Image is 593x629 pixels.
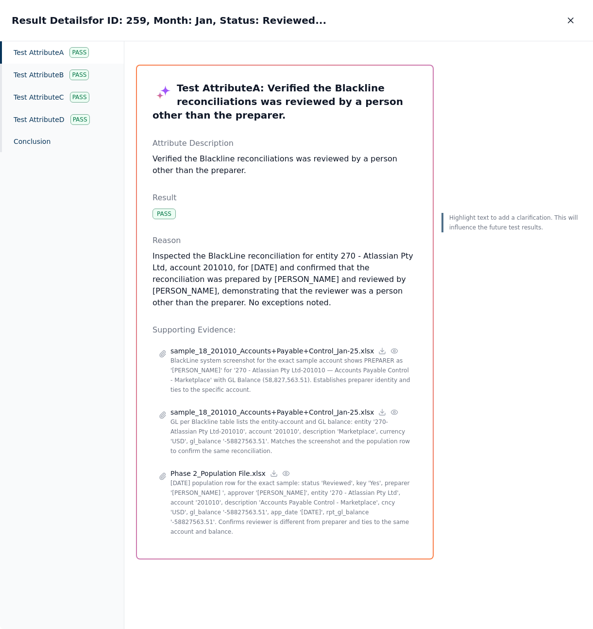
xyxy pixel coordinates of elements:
p: Inspected the BlackLine reconciliation for entity 270 - Atlassian Pty Ltd, account 201010, for [D... [152,250,417,309]
a: Download file [378,347,387,355]
p: Highlight text to add a clarification. This will influence the future test results. [449,213,581,232]
p: Result [152,192,417,204]
p: GL per Blackline table lists the entity-account and GL balance: entity '270- Atlassian Pty Ltd-20... [170,417,411,456]
div: Pass [152,209,176,219]
p: Reason [152,235,417,246]
div: Pass [70,92,89,103]
a: Download file [270,469,278,478]
p: Verified the Blackline reconciliations was reviewed by a person other than the preparer. [152,153,417,176]
div: Pass [70,114,90,125]
p: Phase 2_Population File.xlsx [170,469,266,478]
p: Attribute Description [152,138,417,149]
p: BlackLine system screenshot for the exact sample account shows PREPARER as '[PERSON_NAME]' for '2... [170,356,411,395]
div: Pass [69,47,89,58]
a: Download file [378,408,387,417]
h2: Result Details for ID: 259, Month: Jan, Status: Reviewed... [12,14,326,27]
p: Supporting Evidence: [152,324,417,336]
p: [DATE] population row for the exact sample: status 'Reviewed', key 'Yes', preparer '[PERSON_NAME]... [170,478,411,537]
h3: Test Attribute A : Verified the Blackline reconciliations was reviewed by a person other than the... [152,81,417,122]
div: Pass [69,70,89,80]
p: sample_18_201010_Accounts+Payable+Control_Jan-25.xlsx [170,407,374,417]
p: sample_18_201010_Accounts+Payable+Control_Jan-25.xlsx [170,346,374,356]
